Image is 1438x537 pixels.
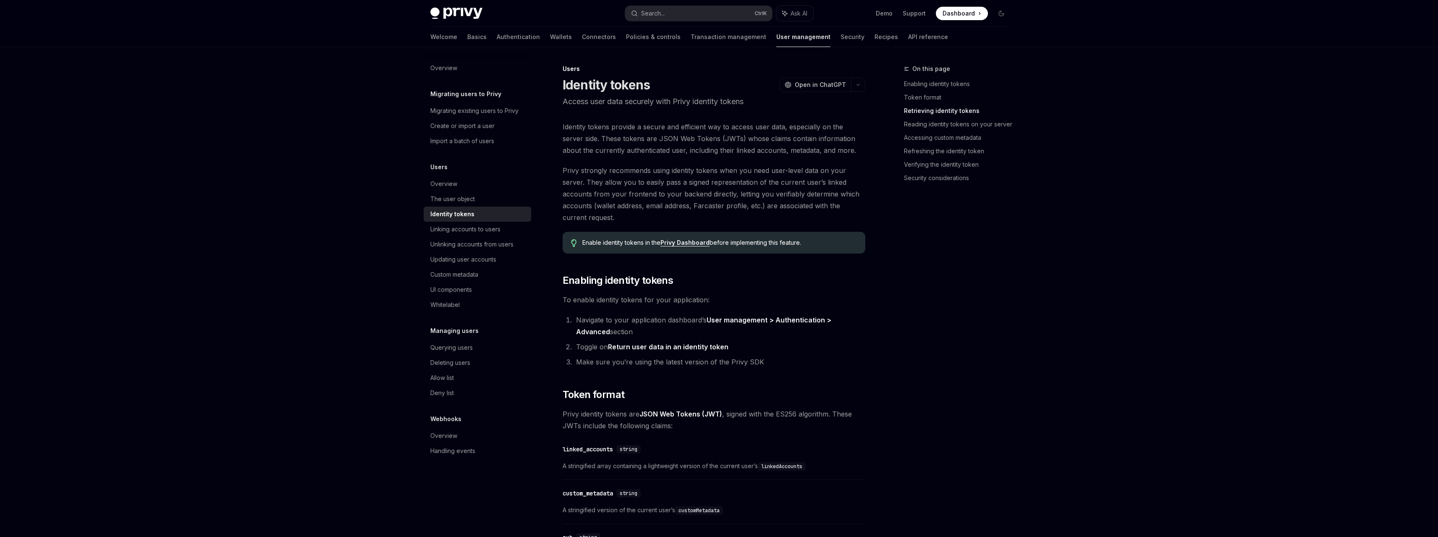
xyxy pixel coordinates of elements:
[430,358,470,368] div: Deleting users
[430,121,495,131] div: Create or import a user
[563,388,625,401] span: Token format
[563,445,613,453] div: linked_accounts
[430,431,457,441] div: Overview
[430,224,500,234] div: Linking accounts to users
[903,9,926,18] a: Support
[660,239,710,246] a: Privy Dashboard
[430,446,475,456] div: Handling events
[776,27,830,47] a: User management
[430,89,501,99] h5: Migrating users to Privy
[563,65,865,73] div: Users
[430,136,494,146] div: Import a batch of users
[904,91,1015,104] a: Token format
[424,297,531,312] a: Whitelabel
[430,388,454,398] div: Deny list
[424,340,531,355] a: Querying users
[430,8,482,19] img: dark logo
[779,78,851,92] button: Open in ChatGPT
[563,461,865,471] span: A stringified array containing a lightweight version of the current user’s
[430,373,454,383] div: Allow list
[904,104,1015,118] a: Retrieving identity tokens
[936,7,988,20] a: Dashboard
[758,462,806,471] code: linkedAccounts
[904,131,1015,144] a: Accessing custom metadata
[904,144,1015,158] a: Refreshing the identity token
[563,489,613,498] div: custom_metadata
[608,343,728,351] strong: Return user data in an identity token
[424,355,531,370] a: Deleting users
[563,274,673,287] span: Enabling identity tokens
[430,343,473,353] div: Querying users
[424,60,531,76] a: Overview
[563,121,865,156] span: Identity tokens provide a secure and efficient way to access user data, especially on the server ...
[620,446,637,453] span: string
[430,27,457,47] a: Welcome
[430,209,474,219] div: Identity tokens
[430,300,460,310] div: Whitelabel
[904,158,1015,171] a: Verifying the identity token
[995,7,1008,20] button: Toggle dark mode
[563,294,865,306] span: To enable identity tokens for your application:
[875,27,898,47] a: Recipes
[424,370,531,385] a: Allow list
[754,10,767,17] span: Ctrl K
[430,414,461,424] h5: Webhooks
[424,134,531,149] a: Import a batch of users
[467,27,487,47] a: Basics
[424,191,531,207] a: The user object
[424,222,531,237] a: Linking accounts to users
[626,27,681,47] a: Policies & controls
[424,443,531,458] a: Handling events
[582,27,616,47] a: Connectors
[424,282,531,297] a: UI components
[430,63,457,73] div: Overview
[841,27,864,47] a: Security
[497,27,540,47] a: Authentication
[424,267,531,282] a: Custom metadata
[424,103,531,118] a: Migrating existing users to Privy
[550,27,572,47] a: Wallets
[430,239,513,249] div: Unlinking accounts from users
[424,252,531,267] a: Updating user accounts
[424,237,531,252] a: Unlinking accounts from users
[943,9,975,18] span: Dashboard
[424,428,531,443] a: Overview
[574,341,865,353] li: Toggle on
[582,238,857,247] span: Enable identity tokens in the before implementing this feature.
[430,270,478,280] div: Custom metadata
[424,385,531,401] a: Deny list
[791,9,807,18] span: Ask AI
[620,490,637,497] span: string
[563,96,865,107] p: Access user data securely with Privy identity tokens
[876,9,893,18] a: Demo
[641,8,665,18] div: Search...
[574,356,865,368] li: Make sure you’re using the latest version of the Privy SDK
[908,27,948,47] a: API reference
[675,506,723,515] code: customMetadata
[563,77,650,92] h1: Identity tokens
[430,162,448,172] h5: Users
[424,118,531,134] a: Create or import a user
[776,6,813,21] button: Ask AI
[563,505,865,515] span: A stringified version of the current user’s
[430,254,496,265] div: Updating user accounts
[430,106,519,116] div: Migrating existing users to Privy
[904,171,1015,185] a: Security considerations
[424,176,531,191] a: Overview
[795,81,846,89] span: Open in ChatGPT
[424,207,531,222] a: Identity tokens
[571,239,577,247] svg: Tip
[430,326,479,336] h5: Managing users
[430,194,475,204] div: The user object
[430,285,472,295] div: UI components
[563,408,865,432] span: Privy identity tokens are , signed with the ES256 algorithm. These JWTs include the following cla...
[430,179,457,189] div: Overview
[904,77,1015,91] a: Enabling identity tokens
[912,64,950,74] span: On this page
[691,27,766,47] a: Transaction management
[574,314,865,338] li: Navigate to your application dashboard’s section
[563,165,865,223] span: Privy strongly recommends using identity tokens when you need user-level data on your server. The...
[904,118,1015,131] a: Reading identity tokens on your server
[625,6,772,21] button: Search...CtrlK
[639,410,722,419] a: JSON Web Tokens (JWT)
